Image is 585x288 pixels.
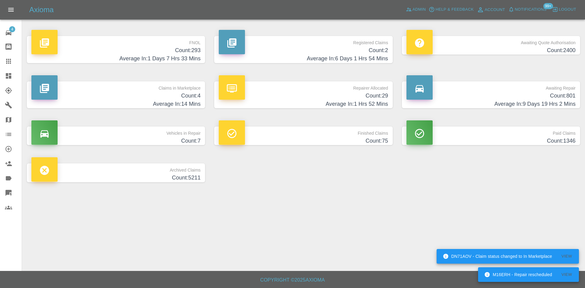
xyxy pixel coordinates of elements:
[557,252,576,261] button: View
[543,3,553,9] span: 99+
[31,92,200,100] h4: Count: 4
[404,5,427,14] a: Admin
[551,5,578,14] button: Logout
[427,5,475,14] button: Help & Feedback
[27,126,205,145] a: Vehicles in RepairCount:7
[406,126,576,137] p: Paid Claims
[27,81,205,108] a: Claims in MarketplaceCount:4Average In:14 Mins
[402,81,580,108] a: Awaiting RepairCount:801Average In:9 Days 19 Hrs 2 Mins
[219,126,388,137] p: Finished Claims
[27,163,205,182] a: Archived ClaimsCount:5211
[515,6,547,13] span: Notifications
[406,92,576,100] h4: Count: 801
[31,100,200,108] h4: Average In: 14 Mins
[29,5,54,15] h5: Axioma
[31,36,200,46] p: FNOL
[219,55,388,63] h4: Average In: 6 Days 1 Hrs 54 Mins
[219,46,388,55] h4: Count: 2
[219,137,388,145] h4: Count: 75
[214,126,392,145] a: Finished ClaimsCount:75
[31,55,200,63] h4: Average In: 1 Days 7 Hrs 33 Mins
[9,26,15,32] span: 4
[4,2,18,17] button: Open drawer
[406,137,576,145] h4: Count: 1346
[443,251,552,262] div: DN71AOV - Claim status changed to In Marketplace
[31,126,200,137] p: Vehicles in Repair
[219,36,388,46] p: Registered Claims
[484,269,552,280] div: M16ERH - Repair rescheduled
[406,81,576,92] p: Awaiting Repair
[402,126,580,145] a: Paid ClaimsCount:1346
[406,36,576,46] p: Awaiting Quote Authorisation
[214,36,392,63] a: Registered ClaimsCount:2Average In:6 Days 1 Hrs 54 Mins
[406,100,576,108] h4: Average In: 9 Days 19 Hrs 2 Mins
[31,46,200,55] h4: Count: 293
[402,36,580,55] a: Awaiting Quote AuthorisationCount:2400
[219,92,388,100] h4: Count: 29
[219,81,388,92] p: Repairer Allocated
[31,174,200,182] h4: Count: 5211
[27,36,205,63] a: FNOLCount:293Average In:1 Days 7 Hrs 33 Mins
[413,6,426,13] span: Admin
[219,100,388,108] h4: Average In: 1 Hrs 52 Mins
[557,270,576,279] button: View
[31,137,200,145] h4: Count: 7
[31,163,200,174] p: Archived Claims
[507,5,548,14] button: Notifications
[485,6,505,13] span: Account
[214,81,392,108] a: Repairer AllocatedCount:29Average In:1 Hrs 52 Mins
[435,6,473,13] span: Help & Feedback
[5,276,580,284] h6: Copyright © 2025 Axioma
[406,46,576,55] h4: Count: 2400
[475,5,507,15] a: Account
[559,6,576,13] span: Logout
[31,81,200,92] p: Claims in Marketplace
